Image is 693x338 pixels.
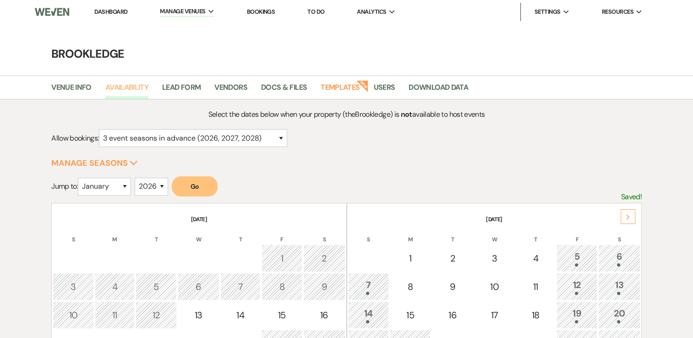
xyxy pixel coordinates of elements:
[136,224,176,244] th: T
[51,159,138,167] button: Manage Seasons
[603,278,635,295] div: 13
[357,7,386,16] span: Analytics
[395,251,426,265] div: 1
[51,82,92,99] a: Venue Info
[475,224,515,244] th: W
[395,308,426,322] div: 15
[562,306,592,323] div: 19
[409,82,468,99] a: Download Data
[53,224,93,244] th: S
[308,251,340,265] div: 2
[125,109,568,120] p: Select the dates below when your property (the Brookledge ) is available to host events
[267,251,297,265] div: 1
[480,308,510,322] div: 17
[353,306,384,323] div: 14
[17,46,677,62] h4: Brookledge
[51,133,98,143] span: Allow bookings:
[225,308,256,322] div: 14
[437,280,468,294] div: 9
[141,280,171,294] div: 5
[535,7,561,16] span: Settings
[53,204,345,224] th: [DATE]
[601,7,633,16] span: Resources
[141,308,171,322] div: 12
[431,224,473,244] th: T
[515,224,556,244] th: T
[390,224,431,244] th: M
[348,224,389,244] th: S
[520,308,551,322] div: 18
[51,181,78,191] span: Jump to:
[183,280,214,294] div: 6
[178,224,219,244] th: W
[480,251,510,265] div: 3
[353,278,384,295] div: 7
[58,280,88,294] div: 3
[557,224,597,244] th: F
[225,280,256,294] div: 7
[395,280,426,294] div: 8
[520,251,551,265] div: 4
[246,8,275,16] a: Bookings
[348,204,640,224] th: [DATE]
[562,250,592,267] div: 5
[401,109,412,119] strong: not
[214,82,247,99] a: Vendors
[303,224,345,244] th: S
[373,82,395,99] a: Users
[603,250,635,267] div: 6
[321,82,360,99] a: Templates
[307,8,324,16] a: To Do
[598,224,640,244] th: S
[183,308,214,322] div: 13
[261,82,307,99] a: Docs & Files
[437,308,468,322] div: 16
[267,280,297,294] div: 8
[308,308,340,322] div: 16
[621,191,642,203] p: Saved!
[308,280,340,294] div: 9
[100,280,130,294] div: 4
[562,278,592,295] div: 12
[58,308,88,322] div: 10
[437,251,468,265] div: 2
[35,2,69,22] img: Weven Logo
[267,308,297,322] div: 15
[603,306,635,323] div: 20
[95,224,135,244] th: M
[172,176,218,196] button: Go
[162,82,201,99] a: Lead Form
[220,224,261,244] th: T
[100,308,130,322] div: 11
[520,280,551,294] div: 11
[160,7,205,16] span: Manage Venues
[480,280,510,294] div: 10
[94,8,127,16] a: Dashboard
[262,224,302,244] th: F
[105,82,148,99] a: Availability
[356,79,369,92] strong: New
